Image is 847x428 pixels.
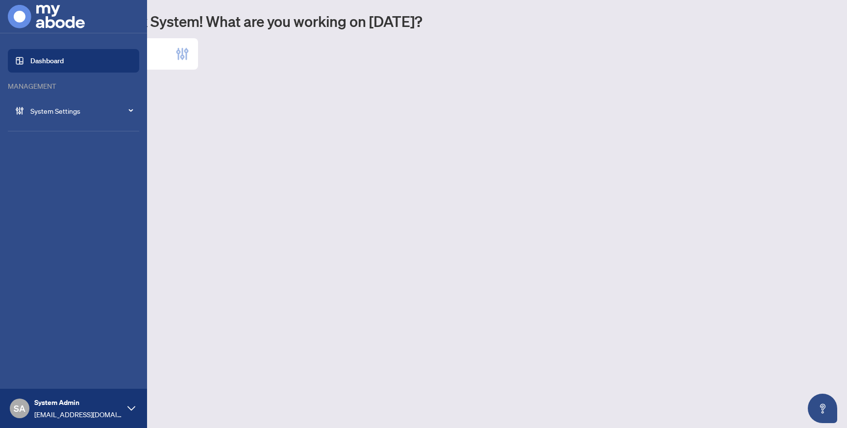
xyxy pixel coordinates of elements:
[30,105,132,116] span: System Settings
[30,56,64,65] a: Dashboard
[34,397,123,408] span: System Admin
[14,402,25,415] span: SA
[51,12,835,30] h1: Welcome back System! What are you working on [DATE]?
[34,409,123,420] span: [EMAIL_ADDRESS][DOMAIN_NAME]
[8,5,85,28] img: logo
[808,394,837,423] button: Open asap
[8,80,139,91] div: MANAGEMENT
